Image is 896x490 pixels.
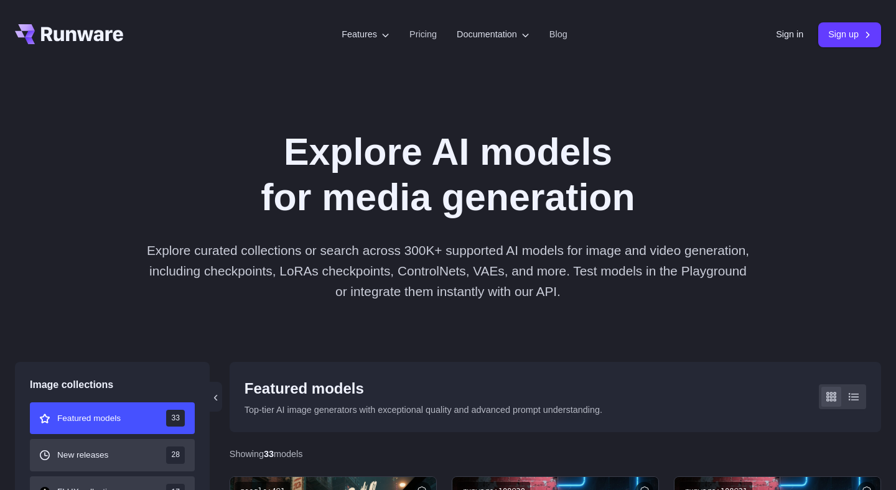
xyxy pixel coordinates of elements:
[245,403,602,417] p: Top-tier AI image generators with exceptional quality and advanced prompt understanding.
[210,382,222,412] button: ‹
[57,448,108,462] span: New releases
[264,449,274,459] strong: 33
[245,377,602,400] div: Featured models
[342,27,390,42] label: Features
[776,27,803,42] a: Sign in
[30,439,195,471] button: New releases 28
[166,410,184,427] span: 33
[15,24,123,44] a: Go to /
[409,27,437,42] a: Pricing
[166,446,184,463] span: 28
[230,447,303,461] div: Showing models
[457,27,530,42] label: Documentation
[30,377,195,393] div: Image collections
[57,412,121,425] span: Featured models
[101,129,795,220] h1: Explore AI models for media generation
[30,402,195,434] button: Featured models 33
[145,240,751,302] p: Explore curated collections or search across 300K+ supported AI models for image and video genera...
[549,27,567,42] a: Blog
[818,22,881,47] a: Sign up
